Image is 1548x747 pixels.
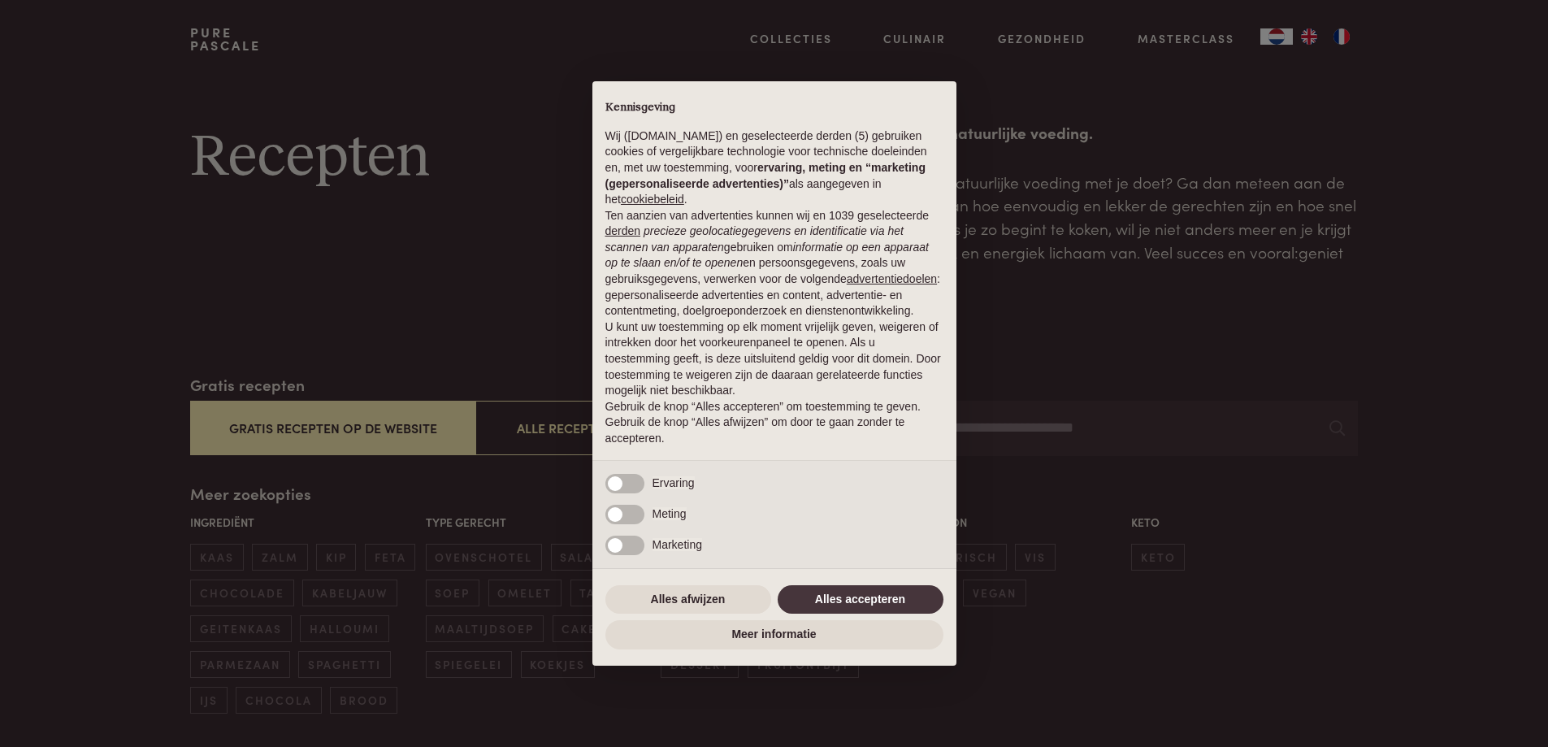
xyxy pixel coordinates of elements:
[653,507,687,520] span: Meting
[605,620,943,649] button: Meer informatie
[605,224,641,240] button: derden
[605,128,943,208] p: Wij ([DOMAIN_NAME]) en geselecteerde derden (5) gebruiken cookies of vergelijkbare technologie vo...
[621,193,684,206] a: cookiebeleid
[778,585,943,615] button: Alles accepteren
[605,241,930,270] em: informatie op een apparaat op te slaan en/of te openen
[653,476,695,489] span: Ervaring
[605,101,943,115] h2: Kennisgeving
[605,319,943,399] p: U kunt uw toestemming op elk moment vrijelijk geven, weigeren of intrekken door het voorkeurenpan...
[605,585,771,615] button: Alles afwijzen
[605,161,926,190] strong: ervaring, meting en “marketing (gepersonaliseerde advertenties)”
[605,399,943,447] p: Gebruik de knop “Alles accepteren” om toestemming te geven. Gebruik de knop “Alles afwijzen” om d...
[653,538,702,551] span: Marketing
[605,208,943,319] p: Ten aanzien van advertenties kunnen wij en 1039 geselecteerde gebruiken om en persoonsgegevens, z...
[605,224,904,254] em: precieze geolocatiegegevens en identificatie via het scannen van apparaten
[847,271,937,288] button: advertentiedoelen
